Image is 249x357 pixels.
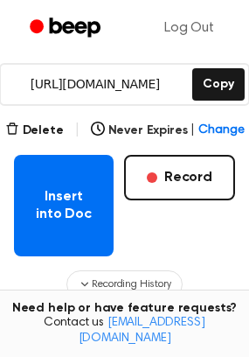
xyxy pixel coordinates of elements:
button: Recording History [66,270,182,298]
span: | [74,120,80,141]
button: Insert into Doc [14,155,114,256]
button: Delete [5,122,64,140]
a: [EMAIL_ADDRESS][DOMAIN_NAME] [79,317,205,345]
span: Change [198,122,244,140]
span: Contact us [10,316,239,346]
button: Never Expires|Change [91,122,245,140]
span: | [190,122,195,140]
button: Record [124,155,235,200]
span: Recording History [92,276,170,292]
button: Copy [192,68,244,101]
a: Beep [17,11,116,45]
a: Log Out [147,7,232,49]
